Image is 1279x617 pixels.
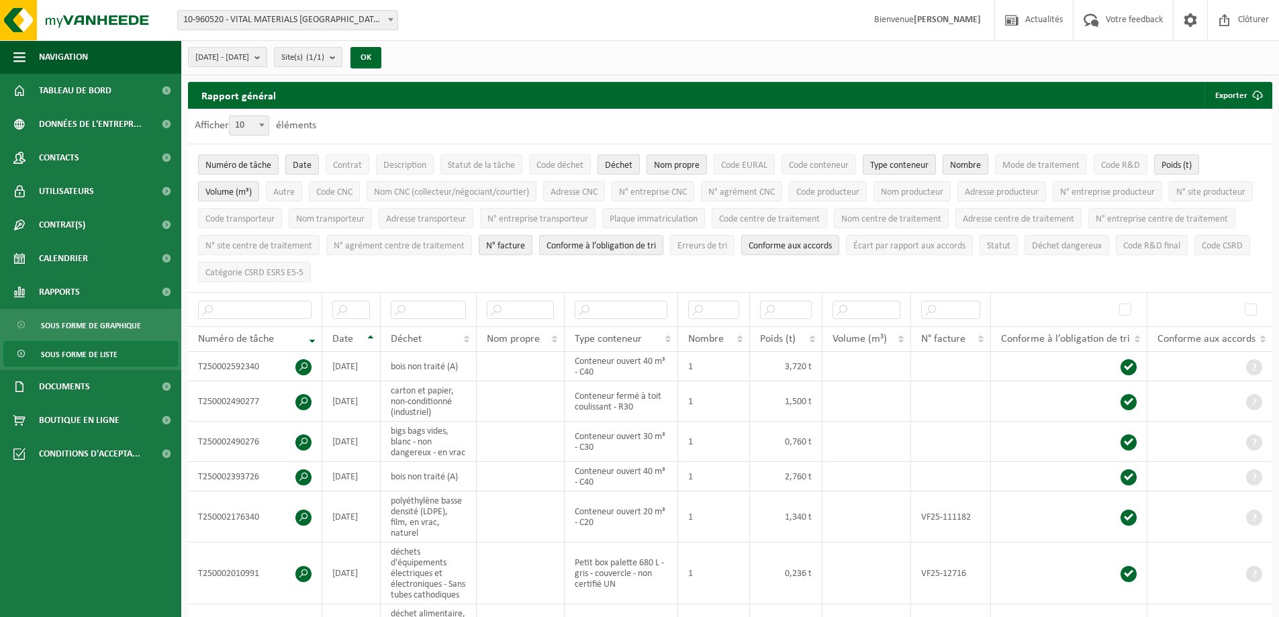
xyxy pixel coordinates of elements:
[289,208,372,228] button: Nom transporteurNom transporteur: Activate to sort
[1154,154,1199,175] button: Poids (t)Poids (t): Activate to sort
[386,214,466,224] span: Adresse transporteur
[381,352,477,381] td: bois non traité (A)
[322,491,381,542] td: [DATE]
[322,462,381,491] td: [DATE]
[1162,160,1192,171] span: Poids (t)
[306,53,324,62] count: (1/1)
[198,262,311,282] button: Catégorie CSRD ESRS E5-5Catégorie CSRD ESRS E5-5: Activate to sort
[41,342,117,367] span: Sous forme de liste
[760,334,796,344] span: Poids (t)
[853,241,965,251] span: Écart par rapport aux accords
[1123,241,1180,251] span: Code R&D final
[195,48,249,68] span: [DATE] - [DATE]
[654,160,700,171] span: Nom propre
[565,422,678,462] td: Conteneur ouvert 30 m³ - C30
[1088,208,1235,228] button: N° entreprise centre de traitementN° entreprise centre de traitement: Activate to sort
[41,313,141,338] span: Sous forme de graphique
[3,341,178,367] a: Sous forme de liste
[479,235,532,255] button: N° factureN° facture: Activate to sort
[480,208,596,228] button: N° entreprise transporteurN° entreprise transporteur: Activate to sort
[188,542,322,604] td: T250002010991
[326,235,472,255] button: N° agrément centre de traitementN° agrément centre de traitement: Activate to sort
[1169,181,1253,201] button: N° site producteurN° site producteur : Activate to sort
[198,334,274,344] span: Numéro de tâche
[188,381,322,422] td: T250002490277
[539,235,663,255] button: Conforme à l’obligation de tri : Activate to sort
[281,48,324,68] span: Site(s)
[195,120,316,131] label: Afficher éléments
[678,491,750,542] td: 1
[863,154,936,175] button: Type conteneurType conteneur: Activate to sort
[688,334,724,344] span: Nombre
[334,241,465,251] span: N° agrément centre de traitement
[39,141,79,175] span: Contacts
[39,208,85,242] span: Contrat(s)
[198,208,282,228] button: Code transporteurCode transporteur: Activate to sort
[565,462,678,491] td: Conteneur ouvert 40 m³ - C40
[678,462,750,491] td: 1
[333,160,362,171] span: Contrat
[678,381,750,422] td: 1
[198,181,259,201] button: Volume (m³)Volume (m³): Activate to sort
[285,154,319,175] button: DateDate: Activate to sort
[188,491,322,542] td: T250002176340
[741,235,839,255] button: Conforme aux accords : Activate to sort
[178,11,397,30] span: 10-960520 - VITAL MATERIALS BELGIUM S.A. - TILLY
[448,160,515,171] span: Statut de la tâche
[921,334,965,344] span: N° facture
[39,370,90,404] span: Documents
[293,160,312,171] span: Date
[678,352,750,381] td: 1
[381,462,477,491] td: bois non traité (A)
[749,241,832,251] span: Conforme aux accords
[833,334,887,344] span: Volume (m³)
[383,160,426,171] span: Description
[647,154,707,175] button: Nom propreNom propre: Activate to sort
[205,187,252,197] span: Volume (m³)
[188,352,322,381] td: T250002592340
[565,491,678,542] td: Conteneur ouvert 20 m³ - C20
[379,208,473,228] button: Adresse transporteurAdresse transporteur: Activate to sort
[487,334,540,344] span: Nom propre
[316,187,352,197] span: Code CNC
[789,160,849,171] span: Code conteneur
[326,154,369,175] button: ContratContrat: Activate to sort
[750,491,822,542] td: 1,340 t
[547,241,656,251] span: Conforme à l’obligation de tri
[536,160,583,171] span: Code déchet
[1001,334,1130,344] span: Conforme à l’obligation de tri
[841,214,941,224] span: Nom centre de traitement
[39,404,120,437] span: Boutique en ligne
[678,542,750,604] td: 1
[789,181,867,201] button: Code producteurCode producteur: Activate to sort
[273,187,295,197] span: Autre
[963,214,1074,224] span: Adresse centre de traitement
[605,160,632,171] span: Déchet
[39,242,88,275] span: Calendrier
[543,181,605,201] button: Adresse CNCAdresse CNC: Activate to sort
[3,312,178,338] a: Sous forme de graphique
[701,181,782,201] button: N° agrément CNCN° agrément CNC: Activate to sort
[529,154,591,175] button: Code déchetCode déchet: Activate to sort
[719,214,820,224] span: Code centre de traitement
[1194,235,1250,255] button: Code CSRDCode CSRD: Activate to sort
[1053,181,1162,201] button: N° entreprise producteurN° entreprise producteur: Activate to sort
[486,241,525,251] span: N° facture
[602,208,705,228] button: Plaque immatriculationPlaque immatriculation: Activate to sort
[1002,160,1080,171] span: Mode de traitement
[943,154,988,175] button: NombreNombre: Activate to sort
[914,15,981,25] strong: [PERSON_NAME]
[796,187,859,197] span: Code producteur
[205,214,275,224] span: Code transporteur
[565,381,678,422] td: Conteneur fermé à toit coulissant - R30
[322,381,381,422] td: [DATE]
[610,214,698,224] span: Plaque immatriculation
[205,160,271,171] span: Numéro de tâche
[381,381,477,422] td: carton et papier, non-conditionné (industriel)
[708,187,775,197] span: N° agrément CNC
[870,160,929,171] span: Type conteneur
[7,587,224,617] iframe: chat widget
[955,208,1082,228] button: Adresse centre de traitementAdresse centre de traitement: Activate to sort
[714,154,775,175] button: Code EURALCode EURAL: Activate to sort
[834,208,949,228] button: Nom centre de traitementNom centre de traitement: Activate to sort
